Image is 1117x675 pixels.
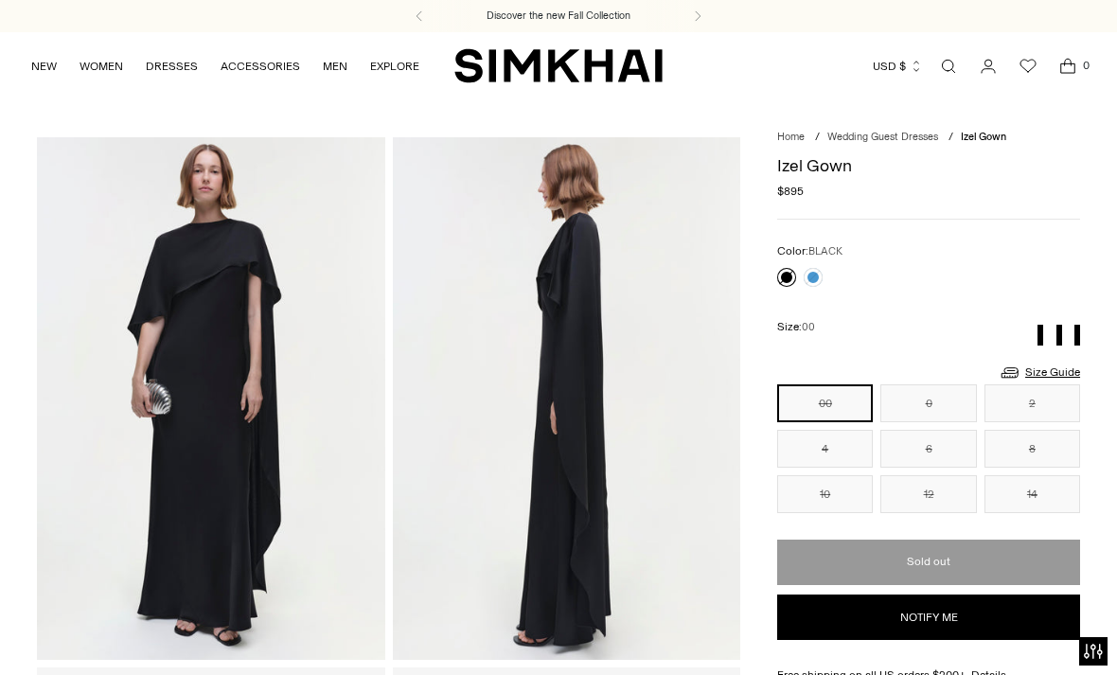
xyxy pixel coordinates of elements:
button: 2 [984,384,1080,422]
a: ACCESSORIES [221,45,300,87]
a: Discover the new Fall Collection [487,9,630,24]
button: 14 [984,475,1080,513]
a: WOMEN [80,45,123,87]
button: 4 [777,430,873,468]
span: 0 [1077,57,1094,74]
div: / [949,130,953,146]
a: SIMKHAI [454,47,663,84]
a: MEN [323,45,347,87]
button: 6 [880,430,976,468]
a: EXPLORE [370,45,419,87]
button: 12 [880,475,976,513]
a: Open cart modal [1049,47,1087,85]
div: / [815,130,820,146]
h1: Izel Gown [777,157,1080,174]
button: Notify me [777,595,1080,640]
button: 00 [777,384,873,422]
label: Color: [777,242,842,260]
img: Izel Gown [37,137,385,659]
a: Wishlist [1009,47,1047,85]
span: BLACK [808,245,842,258]
span: 00 [802,321,815,333]
label: Size: [777,318,815,336]
img: Izel Gown [393,137,741,659]
button: USD $ [873,45,923,87]
a: Size Guide [999,361,1080,384]
button: 10 [777,475,873,513]
span: Izel Gown [961,131,1006,143]
a: Wedding Guest Dresses [827,131,938,143]
span: $895 [777,183,804,200]
button: 0 [880,384,976,422]
nav: breadcrumbs [777,130,1080,146]
a: NEW [31,45,57,87]
a: Go to the account page [969,47,1007,85]
a: Home [777,131,805,143]
a: Open search modal [930,47,967,85]
a: DRESSES [146,45,198,87]
button: 8 [984,430,1080,468]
